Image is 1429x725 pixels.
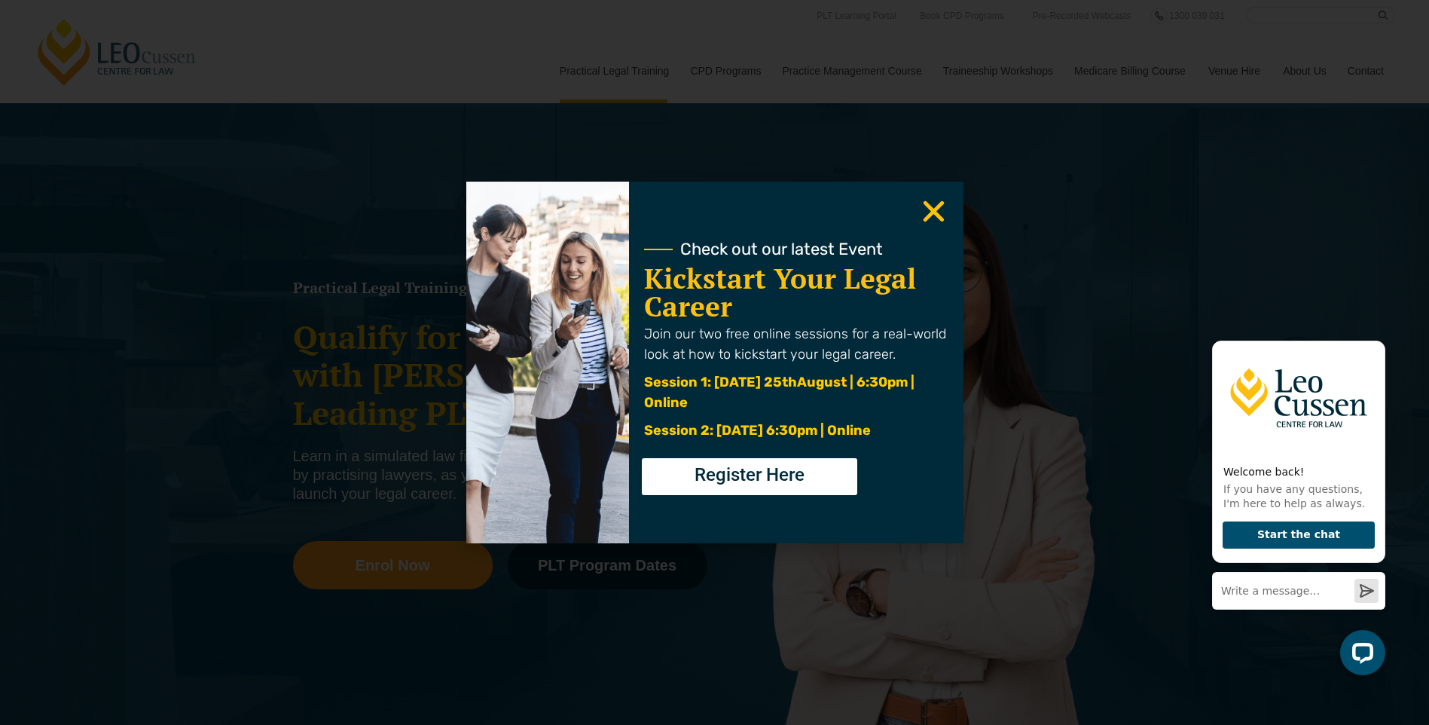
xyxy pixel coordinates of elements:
span: Session 2: [DATE] 6:30pm | Online [644,422,871,439]
iframe: LiveChat chat widget [1200,312,1391,687]
span: th [782,374,797,390]
a: Kickstart Your Legal Career [644,260,916,325]
span: Session 1: [DATE] 25 [644,374,782,390]
span: Register Here [695,466,805,484]
span: Check out our latest Event [680,241,883,258]
a: Close [919,197,948,226]
a: Register Here [642,458,857,495]
span: Join our two free online sessions for a real-world look at how to kickstart your legal career. [644,326,946,362]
